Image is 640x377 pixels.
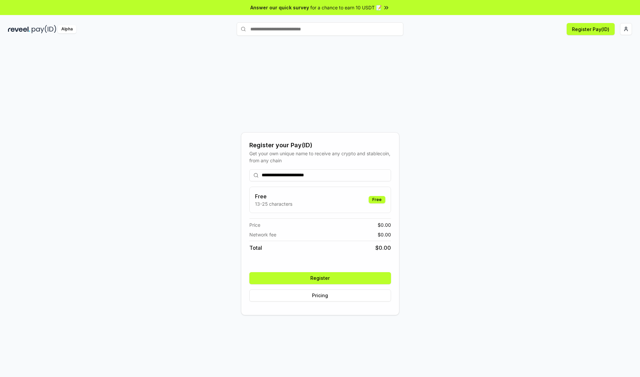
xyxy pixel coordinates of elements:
[32,25,56,33] img: pay_id
[58,25,76,33] div: Alpha
[8,25,30,33] img: reveel_dark
[375,244,391,252] span: $ 0.00
[249,231,276,238] span: Network fee
[249,290,391,302] button: Pricing
[369,196,385,203] div: Free
[378,221,391,228] span: $ 0.00
[250,4,309,11] span: Answer our quick survey
[310,4,382,11] span: for a chance to earn 10 USDT 📝
[249,150,391,164] div: Get your own unique name to receive any crypto and stablecoin, from any chain
[249,272,391,284] button: Register
[255,192,292,200] h3: Free
[249,141,391,150] div: Register your Pay(ID)
[378,231,391,238] span: $ 0.00
[255,200,292,207] p: 13-25 characters
[249,244,262,252] span: Total
[249,221,260,228] span: Price
[567,23,615,35] button: Register Pay(ID)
